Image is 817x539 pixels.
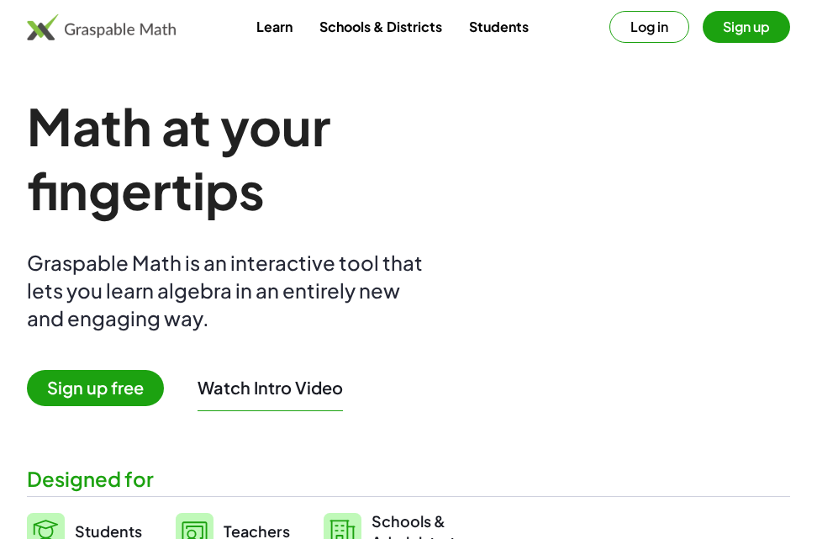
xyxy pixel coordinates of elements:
div: Designed for [27,465,790,493]
a: Schools & Districts [306,11,456,42]
button: Log in [609,11,689,43]
span: Sign up free [27,370,164,406]
button: Watch Intro Video [198,377,343,399]
button: Sign up [703,11,790,43]
a: Students [456,11,542,42]
div: Graspable Math is an interactive tool that lets you learn algebra in an entirely new and engaging... [27,249,430,332]
h1: Math at your fingertips [27,94,561,222]
a: Learn [243,11,306,42]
